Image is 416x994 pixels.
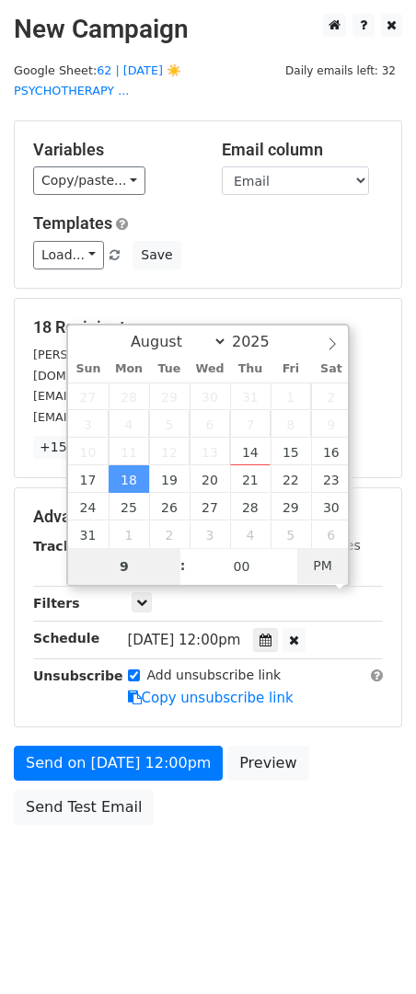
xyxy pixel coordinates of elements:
span: August 3, 2025 [68,410,109,438]
span: August 11, 2025 [109,438,149,465]
span: August 16, 2025 [311,438,352,465]
span: : [180,547,186,584]
span: August 17, 2025 [68,465,109,493]
span: Wed [190,363,230,375]
h5: Variables [33,140,194,160]
span: August 8, 2025 [271,410,311,438]
span: Click to toggle [297,547,348,584]
h5: Email column [222,140,383,160]
span: August 19, 2025 [149,465,190,493]
strong: Filters [33,596,80,611]
span: August 9, 2025 [311,410,352,438]
span: Daily emails left: 32 [279,61,402,81]
a: Send Test Email [14,790,154,825]
span: August 29, 2025 [271,493,311,520]
span: Sun [68,363,109,375]
span: August 21, 2025 [230,465,271,493]
span: August 2, 2025 [311,383,352,410]
h2: New Campaign [14,14,402,45]
span: August 24, 2025 [68,493,109,520]
span: August 20, 2025 [190,465,230,493]
span: September 5, 2025 [271,520,311,548]
input: Year [227,333,294,350]
span: July 27, 2025 [68,383,109,410]
span: Mon [109,363,149,375]
input: Minute [186,548,298,585]
span: July 31, 2025 [230,383,271,410]
a: Daily emails left: 32 [279,63,402,77]
a: Preview [227,746,308,781]
h5: 18 Recipients [33,317,383,337]
strong: Schedule [33,631,99,646]
span: August 10, 2025 [68,438,109,465]
span: August 27, 2025 [190,493,230,520]
button: Save [133,241,180,269]
span: September 1, 2025 [109,520,149,548]
a: Copy/paste... [33,166,145,195]
strong: Unsubscribe [33,668,123,683]
span: August 25, 2025 [109,493,149,520]
a: 62 | [DATE] ☀️PSYCHOTHERAPY ... [14,63,181,98]
span: September 3, 2025 [190,520,230,548]
span: July 30, 2025 [190,383,230,410]
small: [PERSON_NAME][EMAIL_ADDRESS][PERSON_NAME][DOMAIN_NAME] [33,348,335,383]
a: Copy unsubscribe link [128,690,294,706]
span: August 18, 2025 [109,465,149,493]
input: Hour [68,548,180,585]
a: Templates [33,213,112,233]
span: September 6, 2025 [311,520,352,548]
span: August 13, 2025 [190,438,230,465]
span: Fri [271,363,311,375]
label: Add unsubscribe link [147,666,282,685]
iframe: Chat Widget [324,906,416,994]
small: Google Sheet: [14,63,181,98]
a: +15 more [33,436,110,459]
span: August 28, 2025 [230,493,271,520]
span: September 4, 2025 [230,520,271,548]
span: Thu [230,363,271,375]
h5: Advanced [33,507,383,527]
span: August 14, 2025 [230,438,271,465]
span: August 31, 2025 [68,520,109,548]
span: August 22, 2025 [271,465,311,493]
span: August 4, 2025 [109,410,149,438]
a: Send on [DATE] 12:00pm [14,746,223,781]
strong: Tracking [33,539,95,554]
span: August 5, 2025 [149,410,190,438]
span: Tue [149,363,190,375]
span: August 15, 2025 [271,438,311,465]
span: August 7, 2025 [230,410,271,438]
a: Load... [33,241,104,269]
span: August 23, 2025 [311,465,352,493]
span: July 28, 2025 [109,383,149,410]
span: Sat [311,363,352,375]
small: [EMAIL_ADDRESS][DOMAIN_NAME] [33,410,238,424]
span: August 6, 2025 [190,410,230,438]
span: September 2, 2025 [149,520,190,548]
span: August 12, 2025 [149,438,190,465]
label: UTM Codes [288,536,360,555]
span: August 30, 2025 [311,493,352,520]
span: [DATE] 12:00pm [128,632,241,648]
small: [EMAIL_ADDRESS][DOMAIN_NAME] [33,389,238,403]
span: August 26, 2025 [149,493,190,520]
span: August 1, 2025 [271,383,311,410]
span: July 29, 2025 [149,383,190,410]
